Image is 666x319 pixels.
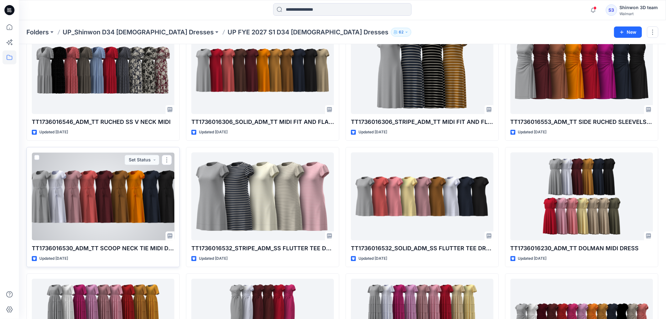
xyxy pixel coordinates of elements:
button: New [614,26,642,38]
a: TT1736016530_ADM_TT SCOOP NECK TIE MIDI DRESS [32,153,174,240]
p: TT1736016230_ADM_TT DOLMAN MIDI DRESS [511,244,653,253]
a: TT1736016306_SOLID_ADM_TT MIDI FIT AND FLARE [191,26,334,114]
a: TT1736016532_STRIPE_ADM_SS FLUTTER TEE DRESS MNI [191,153,334,240]
p: Updated [DATE] [518,129,547,136]
a: UP_Shinwon D34 [DEMOGRAPHIC_DATA] Dresses [63,28,214,37]
p: 62 [399,29,404,36]
a: TT1736016306_STRIPE_ADM_TT MIDI FIT AND FLARE_STRIPE [351,26,494,114]
p: Updated [DATE] [358,256,387,262]
div: Walmart [620,11,658,16]
a: TT1736016546_ADM_TT RUCHED SS V NECK MIDI [32,26,174,114]
a: Folders [26,28,49,37]
p: TT1736016553_ADM_TT SIDE RUCHED SLEEVELSS MIDI [511,118,653,127]
p: Updated [DATE] [39,129,68,136]
a: TT1736016532_SOLID_ADM_SS FLUTTER TEE DRESS MNI [351,153,494,240]
p: TT1736016546_ADM_TT RUCHED SS V NECK MIDI [32,118,174,127]
button: 62 [391,28,411,37]
p: TT1736016530_ADM_TT SCOOP NECK TIE MIDI DRESS [32,244,174,253]
p: Updated [DATE] [199,256,228,262]
p: Updated [DATE] [199,129,228,136]
a: TT1736016553_ADM_TT SIDE RUCHED SLEEVELSS MIDI [511,26,653,114]
div: Shinwon 3D team [620,4,658,11]
p: Updated [DATE] [358,129,387,136]
p: TT1736016306_SOLID_ADM_TT MIDI FIT AND FLARE [191,118,334,127]
p: TT1736016532_SOLID_ADM_SS FLUTTER TEE DRESS MNI [351,244,494,253]
p: Updated [DATE] [518,256,547,262]
p: TT1736016306_STRIPE_ADM_TT MIDI FIT AND FLARE_STRIPE [351,118,494,127]
div: S3 [606,4,617,16]
p: TT1736016532_STRIPE_ADM_SS FLUTTER TEE DRESS MNI [191,244,334,253]
p: Updated [DATE] [39,256,68,262]
a: TT1736016230_ADM_TT DOLMAN MIDI DRESS [511,153,653,240]
p: UP FYE 2027 S1 D34 [DEMOGRAPHIC_DATA] Dresses [228,28,388,37]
